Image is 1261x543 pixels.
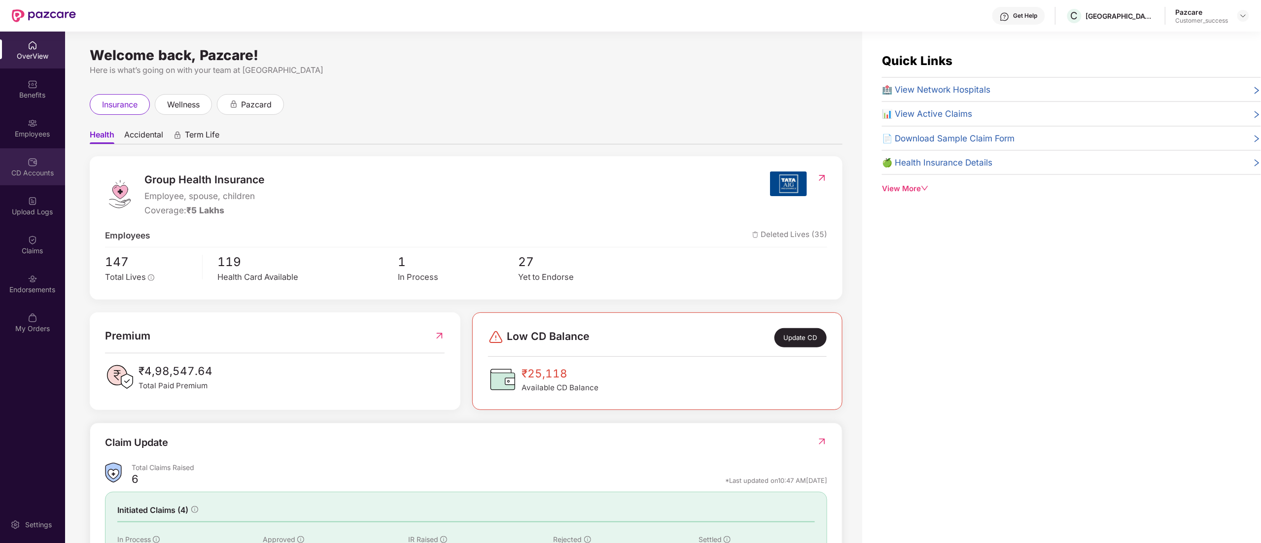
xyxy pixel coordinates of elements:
[217,252,398,271] span: 119
[882,132,1015,145] span: 📄 Download Sample Claim Form
[217,271,398,284] div: Health Card Available
[28,313,37,323] img: svg+xml;base64,PHN2ZyBpZD0iTXlfT3JkZXJzIiBkYXRhLW5hbWU9Ik15IE9yZGVycyIgeG1sbnM9Imh0dHA6Ly93d3cudz...
[1176,7,1228,17] div: Pazcare
[186,205,224,215] span: ₹5 Lakhs
[105,362,135,392] img: PaidPremiumIcon
[28,157,37,167] img: svg+xml;base64,PHN2ZyBpZD0iQ0RfQWNjb3VudHMiIGRhdGEtbmFtZT0iQ0QgQWNjb3VudHMiIHhtbG5zPSJodHRwOi8vd3...
[105,229,150,242] span: Employees
[725,476,827,485] div: *Last updated on 10:47 AM[DATE]
[185,130,219,144] span: Term Life
[144,171,265,188] span: Group Health Insurance
[144,189,265,203] span: Employee, spouse, children
[817,437,827,446] img: RedirectIcon
[1253,109,1261,120] span: right
[1253,85,1261,96] span: right
[105,328,150,344] span: Premium
[167,99,200,111] span: wellness
[139,380,212,392] span: Total Paid Premium
[440,536,447,543] span: info-circle
[297,536,304,543] span: info-circle
[752,229,827,242] span: Deleted Lives (35)
[28,274,37,284] img: svg+xml;base64,PHN2ZyBpZD0iRW5kb3JzZW1lbnRzIiB4bWxucz0iaHR0cDovL3d3dy53My5vcmcvMjAwMC9zdmciIHdpZH...
[584,536,591,543] span: info-circle
[28,118,37,128] img: svg+xml;base64,PHN2ZyBpZD0iRW1wbG95ZWVzIiB4bWxucz0iaHR0cDovL3d3dy53My5vcmcvMjAwMC9zdmciIHdpZHRoPS...
[398,252,519,271] span: 1
[882,83,990,96] span: 🏥 View Network Hospitals
[1253,158,1261,169] span: right
[882,107,972,120] span: 📊 View Active Claims
[1176,17,1228,25] div: Customer_success
[1253,134,1261,145] span: right
[1086,11,1155,21] div: [GEOGRAPHIC_DATA]
[774,328,827,347] div: Update CD
[1014,12,1038,20] div: Get Help
[22,520,55,530] div: Settings
[105,463,122,483] img: ClaimsSummaryIcon
[90,51,842,59] div: Welcome back, Pazcare!
[153,536,160,543] span: info-circle
[434,328,445,344] img: RedirectIcon
[522,365,598,382] span: ₹25,118
[752,232,759,238] img: deleteIcon
[770,171,807,196] img: insurerIcon
[173,131,182,139] div: animation
[1071,10,1078,22] span: C
[882,156,992,169] span: 🍏 Health Insurance Details
[28,79,37,89] img: svg+xml;base64,PHN2ZyBpZD0iQmVuZWZpdHMiIHhtbG5zPSJodHRwOi8vd3d3LnczLm9yZy8yMDAwL3N2ZyIgd2lkdGg9Ij...
[241,99,272,111] span: pazcard
[817,173,827,183] img: RedirectIcon
[398,271,519,284] div: In Process
[1239,12,1247,20] img: svg+xml;base64,PHN2ZyBpZD0iRHJvcGRvd24tMzJ4MzIiIHhtbG5zPSJodHRwOi8vd3d3LnczLm9yZy8yMDAwL3N2ZyIgd2...
[139,362,212,379] span: ₹4,98,547.64
[488,365,518,394] img: CDBalanceIcon
[191,506,198,513] span: info-circle
[12,9,76,22] img: New Pazcare Logo
[132,472,139,489] div: 6
[105,252,195,271] span: 147
[519,271,639,284] div: Yet to Endorse
[148,274,154,281] span: info-circle
[105,179,135,209] img: logo
[488,329,504,345] img: svg+xml;base64,PHN2ZyBpZD0iRGFuZ2VyLTMyeDMyIiB4bWxucz0iaHR0cDovL3d3dy53My5vcmcvMjAwMC9zdmciIHdpZH...
[724,536,731,543] span: info-circle
[90,130,114,144] span: Health
[10,520,20,530] img: svg+xml;base64,PHN2ZyBpZD0iU2V0dGluZy0yMHgyMCIgeG1sbnM9Imh0dHA6Ly93d3cudzMub3JnLzIwMDAvc3ZnIiB3aW...
[105,272,146,282] span: Total Lives
[882,53,952,68] span: Quick Links
[882,183,1261,195] div: View More
[144,204,265,217] div: Coverage:
[921,184,928,192] span: down
[519,252,639,271] span: 27
[90,64,842,76] div: Here is what’s going on with your team at [GEOGRAPHIC_DATA]
[522,382,598,394] span: Available CD Balance
[124,130,163,144] span: Accidental
[28,235,37,245] img: svg+xml;base64,PHN2ZyBpZD0iQ2xhaW0iIHhtbG5zPSJodHRwOi8vd3d3LnczLm9yZy8yMDAwL3N2ZyIgd2lkdGg9IjIwIi...
[28,196,37,206] img: svg+xml;base64,PHN2ZyBpZD0iVXBsb2FkX0xvZ3MiIGRhdGEtbmFtZT0iVXBsb2FkIExvZ3MiIHhtbG5zPSJodHRwOi8vd3...
[105,435,168,450] div: Claim Update
[1000,12,1010,22] img: svg+xml;base64,PHN2ZyBpZD0iSGVscC0zMngzMiIgeG1sbnM9Imh0dHA6Ly93d3cudzMub3JnLzIwMDAvc3ZnIiB3aWR0aD...
[117,504,188,516] span: Initiated Claims (4)
[28,40,37,50] img: svg+xml;base64,PHN2ZyBpZD0iSG9tZSIgeG1sbnM9Imh0dHA6Ly93d3cudzMub3JnLzIwMDAvc3ZnIiB3aWR0aD0iMjAiIG...
[507,328,590,347] span: Low CD Balance
[229,100,238,108] div: animation
[102,99,138,111] span: insurance
[132,463,827,472] div: Total Claims Raised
